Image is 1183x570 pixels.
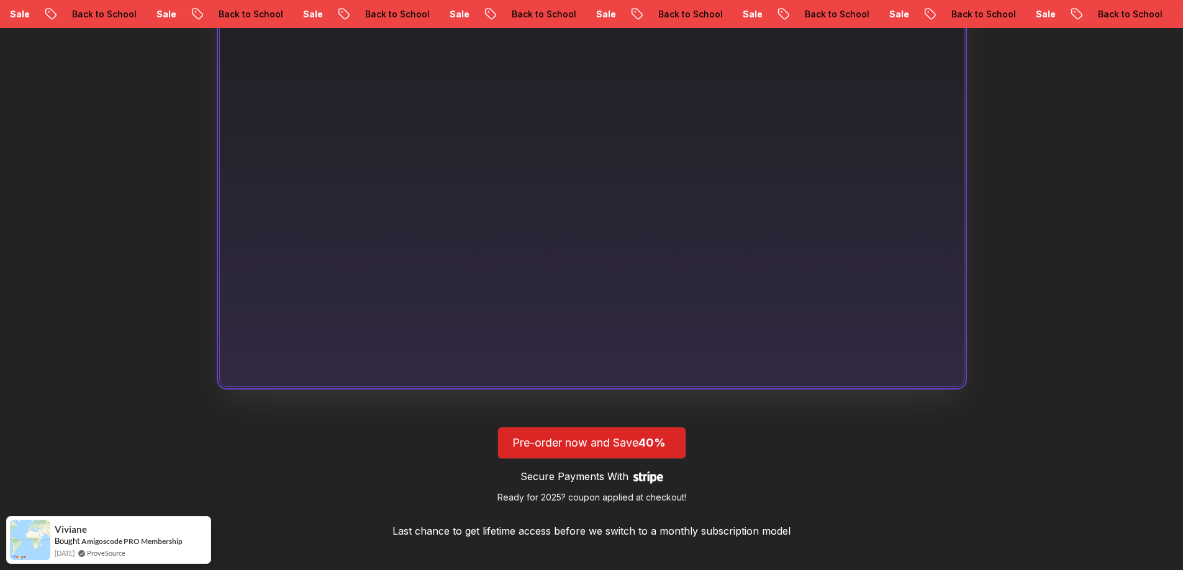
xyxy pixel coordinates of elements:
p: Back to School [920,8,1004,20]
span: 40% [638,436,666,449]
p: Last chance to get lifetime access before we switch to a monthly subscription model [392,523,791,538]
p: Back to School [1066,8,1151,20]
p: Sale [271,8,311,20]
p: Back to School [333,8,418,20]
p: Back to School [627,8,711,20]
p: Sale [711,8,751,20]
p: Back to School [773,8,858,20]
p: Sale [858,8,897,20]
a: Amigoscode PRO Membership [81,537,183,546]
a: ProveSource [87,548,125,558]
a: lifetime-access [497,427,686,504]
p: Sale [125,8,165,20]
p: Back to School [187,8,271,20]
span: Bought [55,536,80,546]
p: Sale [564,8,604,20]
p: Ready for 2025? coupon applied at checkout! [497,491,686,504]
p: Pre-order now and Save [512,434,671,452]
p: Secure Payments With [520,469,628,484]
span: [DATE] [55,548,75,558]
p: Back to School [40,8,125,20]
p: Sale [418,8,458,20]
p: Back to School [480,8,564,20]
img: provesource social proof notification image [10,520,50,560]
span: Viviane [55,524,87,535]
p: Sale [1004,8,1044,20]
